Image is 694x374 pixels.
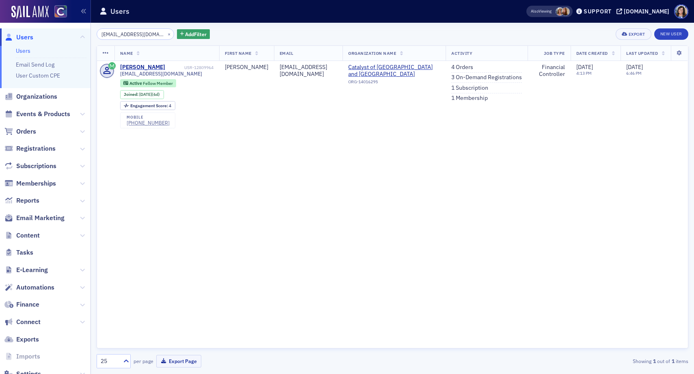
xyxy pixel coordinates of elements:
button: AddFilter [177,29,210,39]
time: 6:46 PM [626,70,642,76]
span: Subscriptions [16,162,56,171]
button: Export Page [156,355,201,368]
a: Registrations [4,144,56,153]
a: Automations [4,283,54,292]
strong: 1 [651,357,657,365]
a: Catalyst of [GEOGRAPHIC_DATA] and [GEOGRAPHIC_DATA] [348,64,440,78]
span: Events & Products [16,110,70,119]
div: Active: Active: Fellow Member [120,79,177,87]
div: ORG-14016295 [348,79,440,87]
span: Finance [16,300,39,309]
a: 4 Orders [451,64,473,71]
a: Imports [4,352,40,361]
span: Sheila Duggan [561,7,570,16]
a: Organizations [4,92,57,101]
div: mobile [127,115,170,120]
span: Activity [451,50,472,56]
a: Reports [4,196,39,205]
a: 3 On-Demand Registrations [451,74,522,81]
span: [DATE] [139,91,152,97]
span: Organization Name [348,50,396,56]
span: Registrations [16,144,56,153]
span: Last Updated [626,50,658,56]
span: Automations [16,283,54,292]
a: Content [4,231,40,240]
div: Also [531,9,539,14]
a: Email Send Log [16,61,54,68]
span: Users [16,33,33,42]
div: 4 [130,104,171,108]
span: First Name [225,50,252,56]
div: [DOMAIN_NAME] [624,8,669,15]
div: (6d) [139,92,160,97]
span: [EMAIL_ADDRESS][DOMAIN_NAME] [120,71,202,77]
span: Connect [16,318,41,326]
div: Showing out of items [497,357,688,365]
div: Engagement Score: 4 [120,101,175,110]
a: Exports [4,335,39,344]
a: Events & Products [4,110,70,119]
span: Imports [16,352,40,361]
time: 4:13 PM [576,70,592,76]
a: Subscriptions [4,162,56,171]
span: Exports [16,335,39,344]
div: Joined: 2025-09-02 00:00:00 [120,90,164,99]
a: 1 Subscription [451,84,488,92]
div: Support [584,8,612,15]
div: [EMAIL_ADDRESS][DOMAIN_NAME] [280,64,337,78]
span: Orders [16,127,36,136]
a: Memberships [4,179,56,188]
span: Content [16,231,40,240]
div: Financial Controller [533,64,565,78]
a: Orders [4,127,36,136]
a: E-Learning [4,266,48,275]
img: SailAMX [11,6,49,19]
span: E-Learning [16,266,48,275]
a: Active Fellow Member [123,80,172,86]
span: Email Marketing [16,214,65,223]
span: Joined : [124,92,139,97]
label: per page [134,357,153,365]
span: Catalyst of San Diego and Imperial Counties [348,64,440,78]
h1: Users [110,6,129,16]
div: [PERSON_NAME] [225,64,268,71]
a: New User [654,28,688,40]
button: Export [616,28,651,40]
span: Organizations [16,92,57,101]
span: Viewing [531,9,552,14]
span: Date Created [576,50,608,56]
a: Connect [4,318,41,326]
span: Job Type [544,50,565,56]
div: USR-12809964 [166,65,213,70]
span: Email [280,50,293,56]
span: Active [129,80,143,86]
span: [DATE] [576,63,593,71]
a: User Custom CPE [16,72,60,79]
a: 1 Membership [451,95,488,102]
span: Add Filter [185,30,207,38]
a: Users [4,33,33,42]
div: Export [629,32,645,37]
span: [DATE] [626,63,643,71]
button: × [166,30,173,37]
div: 25 [101,357,119,365]
span: Profile [674,4,688,19]
a: Email Marketing [4,214,65,223]
a: [PHONE_NUMBER] [127,120,170,126]
span: Reports [16,196,39,205]
a: Users [16,47,30,54]
span: Engagement Score : [130,103,169,108]
a: [PERSON_NAME] [120,64,165,71]
span: Name [120,50,133,56]
span: Memberships [16,179,56,188]
img: SailAMX [54,5,67,18]
span: Cheryl Moss [556,7,564,16]
input: Search… [97,28,174,40]
span: Tasks [16,248,33,257]
strong: 1 [670,357,676,365]
span: Fellow Member [143,80,173,86]
a: View Homepage [49,5,67,19]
